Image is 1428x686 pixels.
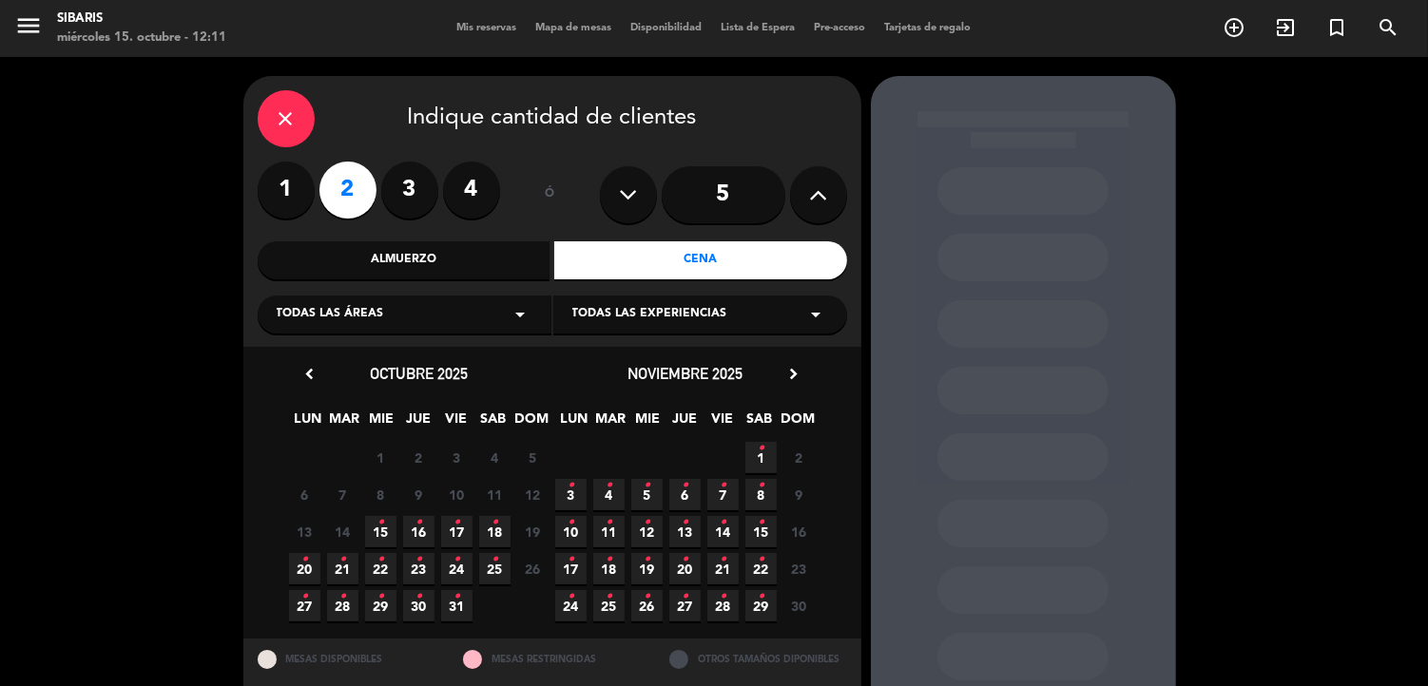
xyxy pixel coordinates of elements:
div: sibaris [57,10,226,29]
span: 30 [403,590,434,621]
span: 23 [403,553,434,584]
span: 16 [783,516,815,547]
span: MIE [632,408,664,439]
span: 12 [517,479,549,510]
span: 15 [365,516,396,547]
i: turned_in_not [1325,16,1348,39]
i: • [720,507,726,538]
span: 28 [327,590,358,621]
span: 14 [327,516,358,547]
span: 2 [783,442,815,473]
i: • [568,581,574,612]
i: • [682,581,688,612]
i: • [644,470,650,501]
span: 3 [555,479,587,510]
span: 5 [517,442,549,473]
span: LUN [292,408,323,439]
div: OTROS TAMAÑOS DIPONIBLES [655,638,861,679]
i: • [415,544,422,575]
i: • [644,581,650,612]
span: 26 [631,590,663,621]
span: Todas las experiencias [572,305,727,324]
span: 1 [745,442,777,473]
i: • [682,507,688,538]
i: • [377,544,384,575]
span: 17 [555,553,587,584]
i: • [453,581,460,612]
span: 19 [631,553,663,584]
span: 27 [289,590,320,621]
div: miércoles 15. octubre - 12:11 [57,29,226,48]
i: • [720,544,726,575]
i: • [415,507,422,538]
span: 20 [289,553,320,584]
i: • [758,544,764,575]
span: 1 [365,442,396,473]
span: 9 [783,479,815,510]
i: • [301,581,308,612]
span: Tarjetas de regalo [876,23,981,33]
span: 23 [783,553,815,584]
span: 18 [479,516,511,547]
i: • [492,544,498,575]
span: 7 [327,479,358,510]
span: 4 [479,442,511,473]
span: MAR [595,408,627,439]
i: • [720,470,726,501]
span: 27 [669,590,701,621]
i: • [682,544,688,575]
i: • [606,581,612,612]
i: • [644,507,650,538]
i: exit_to_app [1274,16,1297,39]
span: JUE [403,408,434,439]
span: 10 [441,479,473,510]
div: ó [519,162,581,228]
span: 24 [555,590,587,621]
span: 18 [593,553,625,584]
span: 4 [593,479,625,510]
span: 16 [403,516,434,547]
span: 13 [669,516,701,547]
label: 2 [319,162,376,219]
i: • [377,507,384,538]
span: 20 [669,553,701,584]
i: • [453,544,460,575]
i: chevron_left [300,364,320,384]
span: 7 [707,479,739,510]
div: Cena [554,241,847,279]
span: 22 [365,553,396,584]
span: MIE [366,408,397,439]
span: 9 [403,479,434,510]
i: • [301,544,308,575]
span: 6 [669,479,701,510]
button: menu [14,11,43,47]
span: 3 [441,442,473,473]
span: Mis reservas [448,23,527,33]
span: DOM [781,408,812,439]
span: 21 [707,553,739,584]
span: 25 [593,590,625,621]
i: chevron_right [784,364,804,384]
i: menu [14,11,43,40]
i: • [339,581,346,612]
i: • [453,507,460,538]
span: Lista de Espera [712,23,805,33]
span: 14 [707,516,739,547]
span: 22 [745,553,777,584]
span: VIE [706,408,738,439]
span: 25 [479,553,511,584]
span: 28 [707,590,739,621]
span: noviembre 2025 [627,364,743,383]
span: Mapa de mesas [527,23,622,33]
i: • [377,581,384,612]
span: SAB [743,408,775,439]
span: Disponibilidad [622,23,712,33]
span: octubre 2025 [370,364,468,383]
span: DOM [514,408,546,439]
i: • [568,544,574,575]
span: 21 [327,553,358,584]
i: • [758,507,764,538]
div: Indique cantidad de clientes [258,90,847,147]
span: SAB [477,408,509,439]
span: 13 [289,516,320,547]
